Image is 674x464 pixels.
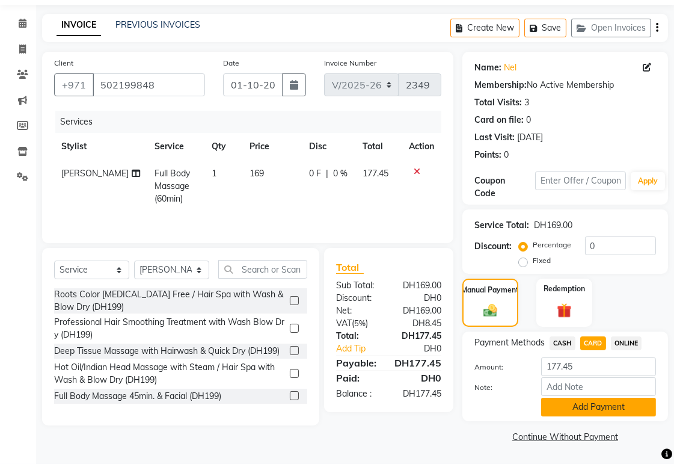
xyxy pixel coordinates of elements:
[533,240,571,250] label: Percentage
[385,356,450,370] div: DH177.45
[474,61,501,74] div: Name:
[326,167,328,180] span: |
[474,79,527,91] div: Membership:
[327,292,389,305] div: Discount:
[402,133,441,160] th: Action
[474,131,515,144] div: Last Visit:
[57,14,101,36] a: INVOICE
[504,149,509,161] div: 0
[55,111,450,133] div: Services
[462,285,519,295] label: Manual Payment
[504,61,516,74] a: Nel
[526,114,531,126] div: 0
[474,336,545,349] span: Payment Methods
[553,302,577,320] img: _gift.svg
[541,357,656,376] input: Amount
[54,390,221,403] div: Full Body Massage 45min. & Facial (DH199)
[631,172,665,190] button: Apply
[524,19,566,37] button: Save
[54,58,73,69] label: Client
[533,255,551,266] label: Fixed
[54,133,147,160] th: Stylist
[450,19,519,37] button: Create New
[204,133,242,160] th: Qty
[93,73,205,96] input: Search by Name/Mobile/Email/Code
[218,260,307,279] input: Search or Scan
[517,131,543,144] div: [DATE]
[389,371,451,385] div: DH0
[336,261,364,274] span: Total
[354,318,366,328] span: 5%
[389,292,451,305] div: DH0
[250,168,264,179] span: 169
[61,168,129,179] span: [PERSON_NAME]
[389,317,451,330] div: DH8.45
[336,318,352,329] span: Vat
[327,388,389,400] div: Balance :
[54,361,285,386] div: Hot Oil/Indian Head Massage with Steam / Hair Spa with Wash & Blow Dry (DH199)
[550,336,575,350] span: CASH
[327,342,399,355] a: Add Tip
[479,303,501,318] img: _cash.svg
[212,168,216,179] span: 1
[54,288,285,314] div: Roots Color [MEDICAL_DATA] Free / Hair Spa with Wash & Blow Dry (DH199)
[474,240,512,253] div: Discount:
[465,431,666,444] a: Continue Without Payment
[465,362,532,373] label: Amount:
[363,168,388,179] span: 177.45
[309,167,321,180] span: 0 F
[465,382,532,393] label: Note:
[327,317,389,330] div: ( )
[534,219,572,232] div: DH169.00
[115,19,200,30] a: PREVIOUS INVOICES
[242,133,302,160] th: Price
[327,279,389,292] div: Sub Total:
[474,114,524,126] div: Card on file:
[541,377,656,396] input: Add Note
[474,79,656,91] div: No Active Membership
[302,133,355,160] th: Disc
[535,172,626,190] input: Enter Offer / Coupon Code
[541,398,656,416] button: Add Payment
[399,342,450,355] div: DH0
[327,356,385,370] div: Payable:
[327,371,389,385] div: Paid:
[474,219,529,232] div: Service Total:
[389,388,451,400] div: DH177.45
[147,133,205,160] th: Service
[333,167,348,180] span: 0 %
[474,96,522,109] div: Total Visits:
[155,168,190,204] span: Full Body Massage (60min)
[54,345,280,357] div: Deep Tissue Massage with Hairwash & Quick Dry (DH199)
[524,96,529,109] div: 3
[474,175,535,200] div: Coupon Code
[389,305,451,317] div: DH169.00
[571,19,651,37] button: Open Invoices
[223,58,239,69] label: Date
[544,283,585,294] label: Redemption
[474,149,501,161] div: Points:
[355,133,402,160] th: Total
[389,279,451,292] div: DH169.00
[580,336,606,350] span: CARD
[389,330,451,342] div: DH177.45
[54,316,285,341] div: Professional Hair Smoothing Treatment with Wash Blow Dry (DH199)
[324,58,376,69] label: Invoice Number
[54,73,94,96] button: +971
[611,336,642,350] span: ONLINE
[54,406,285,432] div: Deep Cleaning Facial with Neck & Shoulder / Head Massage & Collagen Mask (DH199)
[327,305,389,317] div: Net:
[327,330,389,342] div: Total:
